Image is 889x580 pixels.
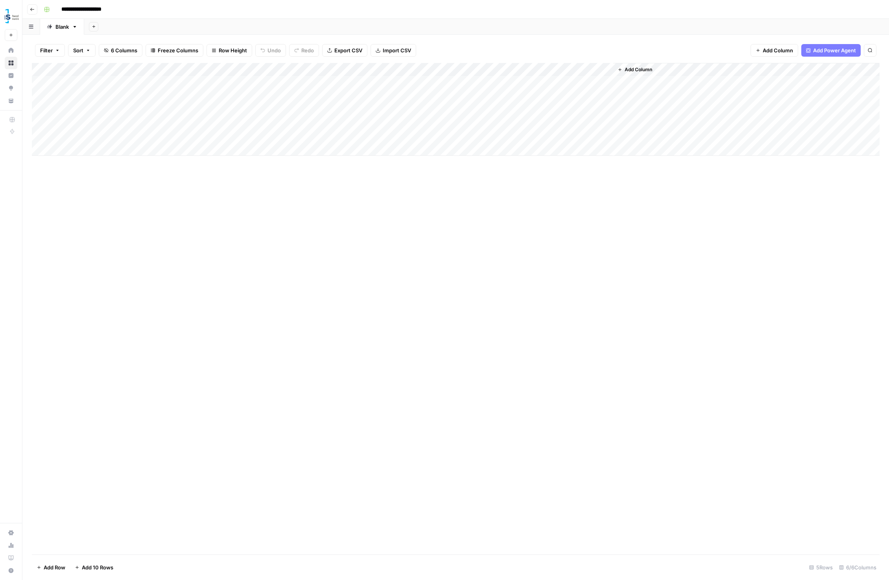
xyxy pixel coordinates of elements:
button: 6 Columns [99,44,142,57]
span: Sort [73,46,83,54]
span: Row Height [219,46,247,54]
button: Add Column [614,65,655,75]
button: Import CSV [371,44,416,57]
a: Usage [5,539,17,552]
button: Filter [35,44,65,57]
span: Import CSV [383,46,411,54]
div: 6/6 Columns [836,561,880,574]
a: Learning Hub [5,552,17,564]
div: 5 Rows [806,561,836,574]
a: Home [5,44,17,57]
button: Row Height [207,44,252,57]
button: Add 10 Rows [70,561,118,574]
a: Browse [5,57,17,69]
span: Add Column [763,46,793,54]
button: Freeze Columns [146,44,203,57]
span: Add 10 Rows [82,563,113,571]
button: Redo [289,44,319,57]
button: Add Row [32,561,70,574]
button: Undo [255,44,286,57]
span: 6 Columns [111,46,137,54]
a: Your Data [5,94,17,107]
button: Export CSV [322,44,367,57]
img: TestWorkspace Logo [5,9,19,23]
span: Filter [40,46,53,54]
span: Add Row [44,563,65,571]
span: Add Power Agent [813,46,856,54]
a: Opportunities [5,82,17,94]
a: Insights [5,69,17,82]
span: Redo [301,46,314,54]
a: Blank [40,19,84,35]
a: Settings [5,526,17,539]
span: Add Column [625,66,652,73]
span: Undo [267,46,281,54]
button: Sort [68,44,96,57]
button: Workspace: TestWorkspace [5,6,17,26]
div: Blank [55,23,69,31]
span: Export CSV [334,46,362,54]
button: Add Power Agent [801,44,861,57]
button: Help + Support [5,564,17,577]
span: Freeze Columns [158,46,198,54]
button: Add Column [751,44,798,57]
